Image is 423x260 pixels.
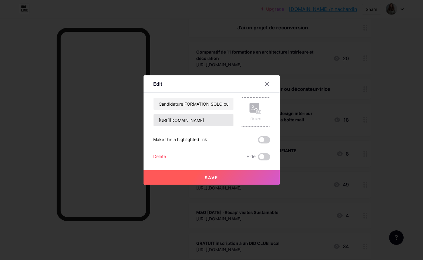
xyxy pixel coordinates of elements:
div: Picture [250,117,262,121]
div: Delete [153,153,166,160]
button: Save [144,170,280,185]
div: Make this a highlighted link [153,136,207,143]
span: Hide [246,153,256,160]
div: Edit [153,80,162,87]
span: Save [205,175,218,180]
input: Title [154,98,233,110]
input: URL [154,114,233,126]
